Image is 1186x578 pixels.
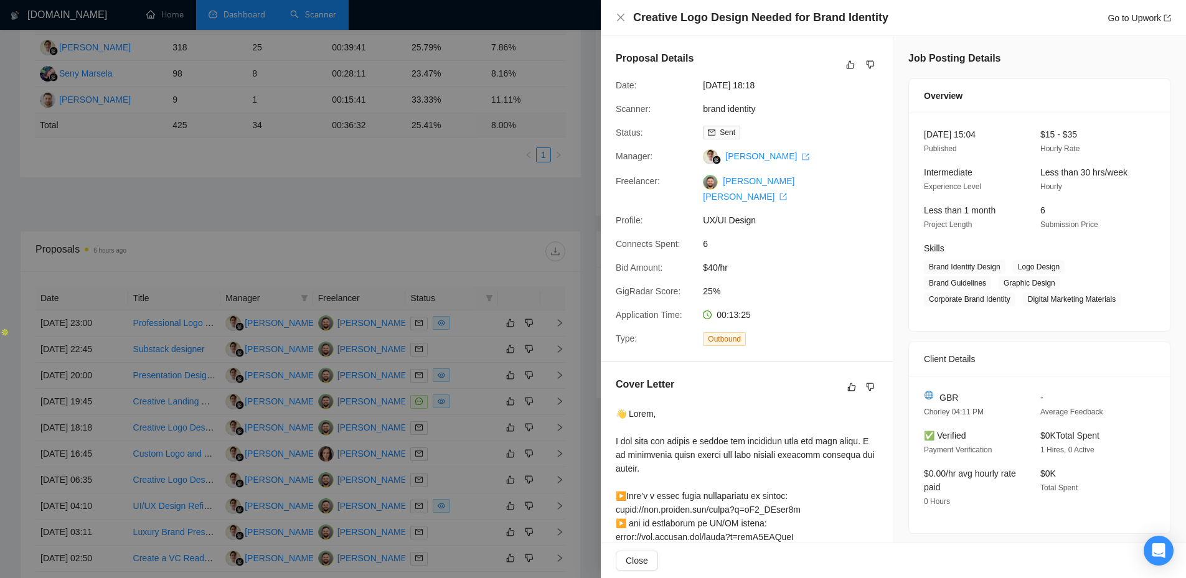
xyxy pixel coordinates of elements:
[1040,468,1056,478] span: $0K
[1040,393,1043,403] span: -
[703,261,890,274] span: $40/hr
[924,445,992,454] span: Payment Verification
[924,468,1016,492] span: $0.00/hr avg hourly rate paid
[925,391,933,399] img: 🌐
[924,342,1155,376] div: Client Details
[924,292,1015,306] span: Corporate Brand Identity
[924,167,972,177] span: Intermediate
[1040,167,1127,177] span: Less than 30 hrs/week
[703,310,712,319] span: clock-circle
[616,333,637,343] span: Type:
[616,551,658,571] button: Close
[924,260,1005,274] span: Brand Identity Design
[924,276,991,290] span: Brand Guidelines
[1164,14,1171,22] span: export
[703,284,890,298] span: 25%
[725,151,809,161] a: [PERSON_NAME] export
[1040,408,1103,416] span: Average Feedback
[616,263,663,273] span: Bid Amount:
[866,382,875,392] span: dislike
[908,51,1000,66] h5: Job Posting Details
[802,153,809,161] span: export
[616,176,660,186] span: Freelancer:
[703,237,890,251] span: 6
[1040,431,1099,440] span: $0K Total Spent
[1040,182,1062,191] span: Hourly
[703,213,890,227] span: UX/UI Design
[1108,13,1171,23] a: Go to Upworkexport
[779,193,787,200] span: export
[844,380,859,394] button: like
[703,78,890,92] span: [DATE] 18:18
[712,156,721,164] img: gigradar-bm.png
[616,51,694,66] h5: Proposal Details
[939,391,958,404] span: GBR
[924,497,950,506] span: 0 Hours
[616,12,626,23] button: Close
[924,220,972,229] span: Project Length
[863,380,878,394] button: dislike
[999,276,1060,290] span: Graphic Design
[924,144,957,153] span: Published
[1040,205,1045,215] span: 6
[633,10,888,26] h4: Creative Logo Design Needed for Brand Identity
[1040,220,1098,229] span: Submission Price
[1040,445,1094,454] span: 1 Hires, 0 Active
[924,89,962,103] span: Overview
[703,104,755,114] a: brand identity
[616,104,651,114] span: Scanner:
[717,310,751,320] span: 00:13:25
[1013,260,1065,274] span: Logo Design
[708,129,715,136] span: mail
[616,286,680,296] span: GigRadar Score:
[1023,292,1121,306] span: Digital Marketing Materials
[924,205,995,215] span: Less than 1 month
[866,60,875,70] span: dislike
[1144,536,1174,566] div: Open Intercom Messenger
[616,377,674,392] h5: Cover Letter
[616,151,652,161] span: Manager:
[863,57,878,72] button: dislike
[616,128,643,138] span: Status:
[1040,144,1080,153] span: Hourly Rate
[703,332,746,346] span: Outbound
[616,310,682,320] span: Application Time:
[924,431,966,440] span: ✅ Verified
[616,80,636,90] span: Date:
[924,129,976,139] span: [DATE] 15:04
[924,182,981,191] span: Experience Level
[847,382,856,392] span: like
[616,215,643,225] span: Profile:
[1040,129,1077,139] span: $15 - $35
[924,243,944,253] span: Skills
[720,128,735,137] span: Sent
[703,175,718,190] img: c1LpPPpXUFQfqHdh5uvAxxCL6xvBDRGbk7PMXoohVK69s5MhFspjDeavDVuJLKNS3H
[616,239,680,249] span: Connects Spent:
[616,12,626,22] span: close
[1,328,9,337] img: Apollo
[1040,483,1078,492] span: Total Spent
[846,60,855,70] span: like
[843,57,858,72] button: like
[703,176,794,201] a: [PERSON_NAME] [PERSON_NAME] export
[626,554,648,567] span: Close
[924,408,984,416] span: Chorley 04:11 PM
